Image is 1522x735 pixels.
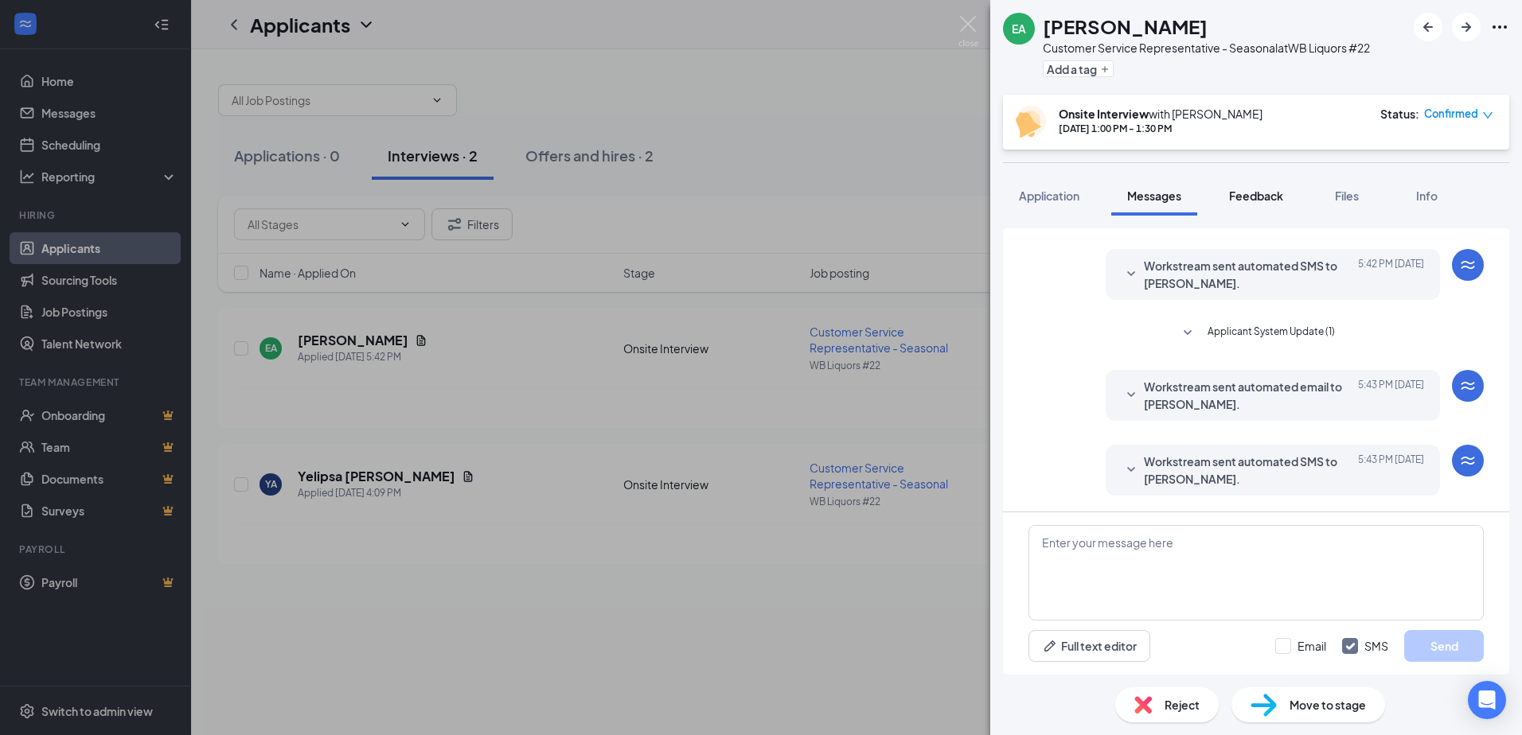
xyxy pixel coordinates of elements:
[1358,453,1424,488] span: [DATE] 5:43 PM
[1178,324,1197,343] svg: SmallChevronDown
[1127,189,1181,203] span: Messages
[1358,257,1424,292] span: [DATE] 5:42 PM
[1416,189,1438,203] span: Info
[1452,13,1481,41] button: ArrowRight
[1458,255,1477,274] svg: WorkstreamLogo
[1144,453,1352,488] span: Workstream sent automated SMS to [PERSON_NAME].
[1358,378,1424,413] span: [DATE] 5:43 PM
[1482,110,1493,121] span: down
[1380,106,1419,122] div: Status :
[1424,106,1478,122] span: Confirmed
[1043,40,1370,56] div: Customer Service Representative - Seasonal at WB Liquors #22
[1414,13,1442,41] button: ArrowLeftNew
[1458,376,1477,395] svg: WorkstreamLogo
[1059,106,1262,122] div: with [PERSON_NAME]
[1043,60,1114,77] button: PlusAdd a tag
[1059,122,1262,135] div: [DATE] 1:00 PM - 1:30 PM
[1208,324,1335,343] span: Applicant System Update (1)
[1122,265,1141,284] svg: SmallChevronDown
[1019,189,1079,203] span: Application
[1122,461,1141,480] svg: SmallChevronDown
[1144,378,1352,413] span: Workstream sent automated email to [PERSON_NAME].
[1144,257,1352,292] span: Workstream sent automated SMS to [PERSON_NAME].
[1059,107,1149,121] b: Onsite Interview
[1457,17,1476,37] svg: ArrowRight
[1043,13,1208,40] h1: [PERSON_NAME]
[1028,630,1150,662] button: Full text editorPen
[1229,189,1283,203] span: Feedback
[1490,17,1509,37] svg: Ellipses
[1012,21,1026,37] div: EA
[1419,17,1438,37] svg: ArrowLeftNew
[1458,451,1477,470] svg: WorkstreamLogo
[1404,630,1484,662] button: Send
[1042,638,1058,654] svg: Pen
[1122,386,1141,405] svg: SmallChevronDown
[1290,696,1366,714] span: Move to stage
[1165,696,1200,714] span: Reject
[1178,324,1335,343] button: SmallChevronDownApplicant System Update (1)
[1335,189,1359,203] span: Files
[1100,64,1110,74] svg: Plus
[1468,681,1506,719] div: Open Intercom Messenger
